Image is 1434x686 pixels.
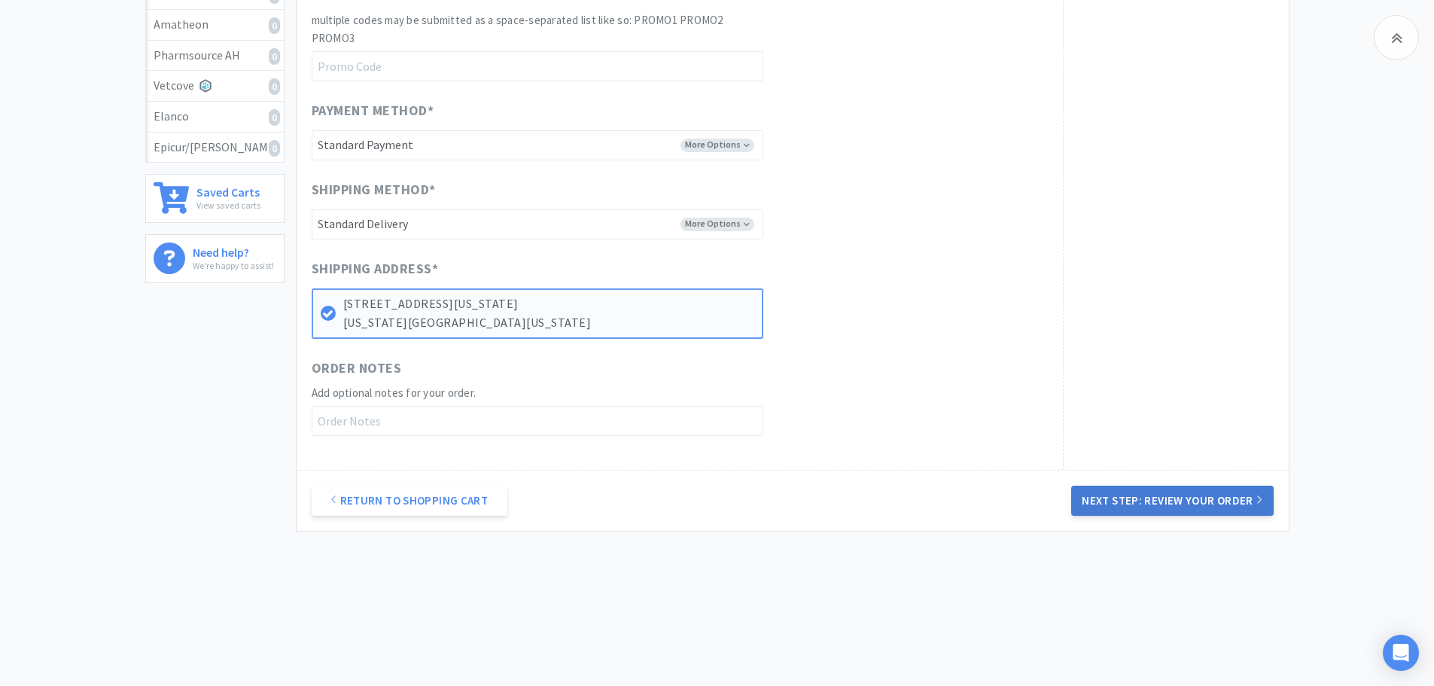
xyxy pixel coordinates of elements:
p: [US_STATE][GEOGRAPHIC_DATA][US_STATE] [343,313,754,333]
div: Vetcove [154,76,276,96]
i: 0 [269,17,280,34]
a: Epicur/[PERSON_NAME]0 [146,133,284,163]
div: Elanco [154,107,276,127]
p: View saved carts [196,198,260,212]
input: Order Notes [312,406,763,436]
button: Next Step: Review Your Order [1071,486,1273,516]
span: Payment Method * [312,100,434,122]
span: Order Notes [312,358,402,380]
div: Open Intercom Messenger [1383,635,1419,671]
p: We're happy to assist! [193,258,274,273]
a: Saved CartsView saved carts [145,174,285,223]
i: 0 [269,48,280,65]
i: 0 [269,78,280,95]
p: [STREET_ADDRESS][US_STATE] [343,294,754,314]
a: Elanco0 [146,102,284,133]
span: Shipping Method * [312,179,436,201]
a: Pharmsource AH0 [146,41,284,72]
a: Return to Shopping Cart [312,486,507,516]
div: Pharmsource AH [154,46,276,66]
span: Add optional notes for your order. [312,386,476,400]
div: Amatheon [154,15,276,35]
span: Shipping Address * [312,258,439,280]
h6: Saved Carts [196,182,260,198]
h6: Need help? [193,242,274,258]
i: 0 [269,109,280,126]
div: Epicur/[PERSON_NAME] [154,138,276,157]
i: 0 [269,140,280,157]
a: Amatheon0 [146,10,284,41]
a: Vetcove0 [146,71,284,102]
input: Promo Code [312,51,763,81]
span: multiple codes may be submitted as a space-separated list like so: PROMO1 PROMO2 PROMO3 [312,13,723,45]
